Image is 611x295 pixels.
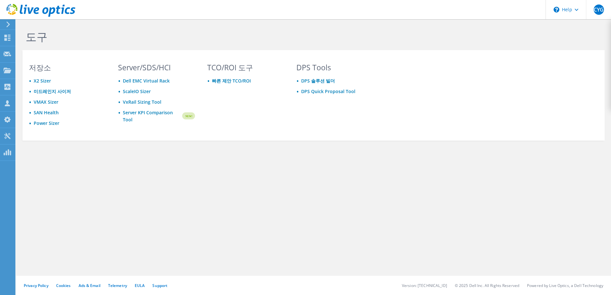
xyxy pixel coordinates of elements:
a: DPS 솔루션 빌더 [301,78,335,84]
img: new-badge.svg [181,108,195,124]
a: EULA [135,283,145,288]
h3: Server/SDS/HCI [118,64,195,71]
a: ScaleIO Sizer [123,88,151,94]
a: Telemetry [108,283,127,288]
li: Version: [TECHNICAL_ID] [402,283,447,288]
a: VxRail Sizing Tool [123,99,161,105]
a: X2 Sizer [34,78,51,84]
svg: \n [554,7,559,13]
a: VMAX Sizer [34,99,58,105]
h3: TCO/ROI 도구 [207,64,284,71]
li: © 2025 Dell Inc. All Rights Reserved [455,283,519,288]
a: Ads & Email [79,283,100,288]
li: Powered by Live Optics, a Dell Technology [527,283,603,288]
a: SAN Health [34,109,59,116]
a: DPS Quick Proposal Tool [301,88,355,94]
a: Privacy Policy [24,283,48,288]
a: Server KPI Comparison Tool [123,109,181,123]
a: Support [152,283,167,288]
span: CYG [594,4,604,15]
h1: 도구 [26,30,459,43]
a: Power Sizer [34,120,59,126]
h3: 저장소 [29,64,106,71]
a: Dell EMC Virtual Rack [123,78,170,84]
a: 미드레인지 사이저 [34,88,71,94]
a: Cookies [56,283,71,288]
a: 빠른 제안 TCO/ROI [212,78,251,84]
h3: DPS Tools [296,64,373,71]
